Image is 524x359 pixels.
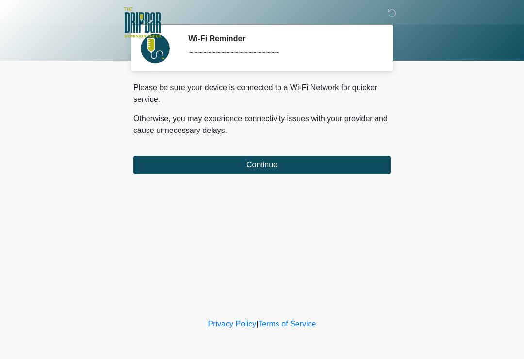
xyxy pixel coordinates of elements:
p: Please be sure your device is connected to a Wi-Fi Network for quicker service. [133,82,391,105]
div: ~~~~~~~~~~~~~~~~~~~~ [188,47,376,59]
a: Terms of Service [258,320,316,328]
a: Privacy Policy [208,320,257,328]
img: The DRIPBaR - San Antonio Dominion Creek Logo [124,7,161,39]
p: Otherwise, you may experience connectivity issues with your provider and cause unnecessary delays [133,113,391,136]
span: . [225,126,227,134]
img: Agent Avatar [141,34,170,63]
a: | [256,320,258,328]
button: Continue [133,156,391,174]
